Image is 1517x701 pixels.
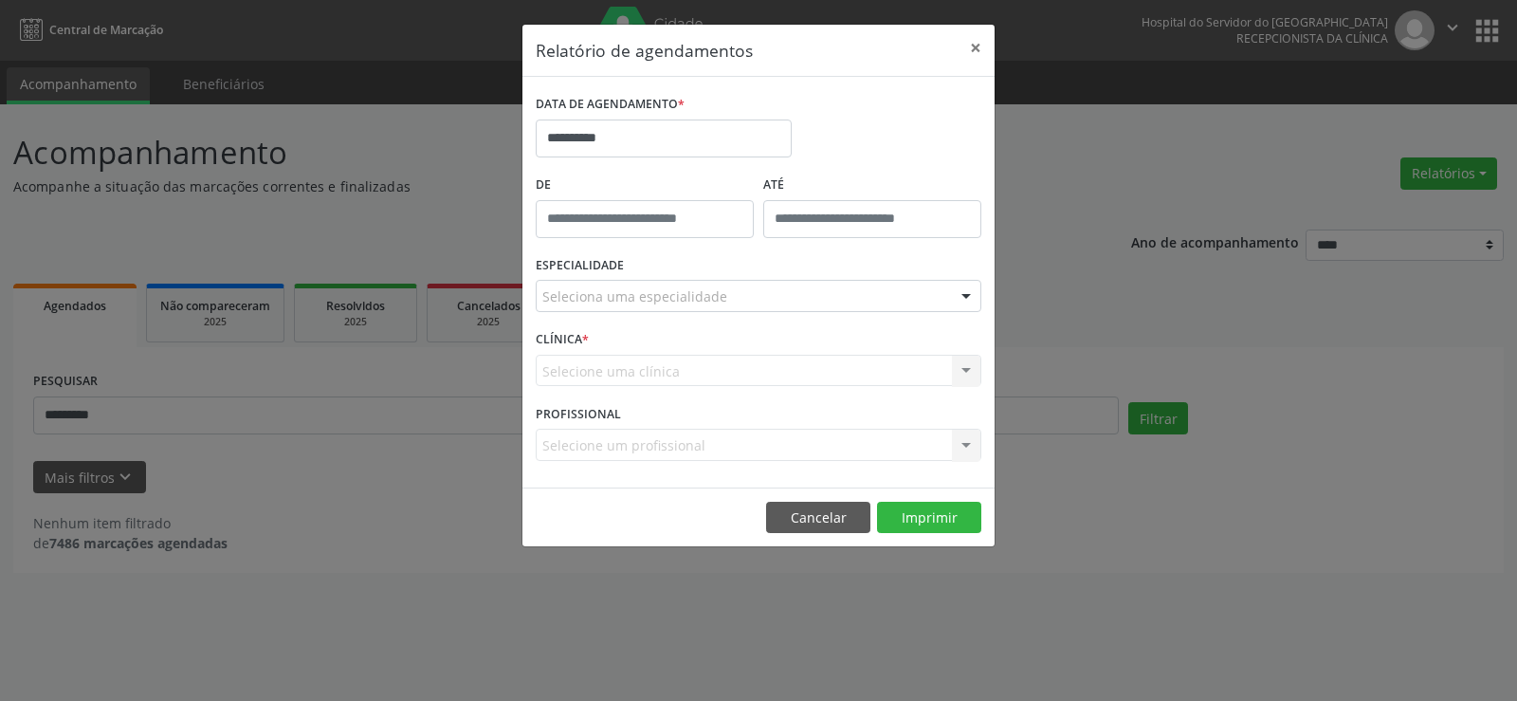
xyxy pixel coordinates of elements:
label: ATÉ [763,171,981,200]
button: Close [957,25,995,71]
h5: Relatório de agendamentos [536,38,753,63]
button: Imprimir [877,502,981,534]
label: ESPECIALIDADE [536,251,624,281]
label: DATA DE AGENDAMENTO [536,90,685,120]
button: Cancelar [766,502,870,534]
label: CLÍNICA [536,325,589,355]
label: De [536,171,754,200]
span: Seleciona uma especialidade [542,286,727,306]
label: PROFISSIONAL [536,399,621,429]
